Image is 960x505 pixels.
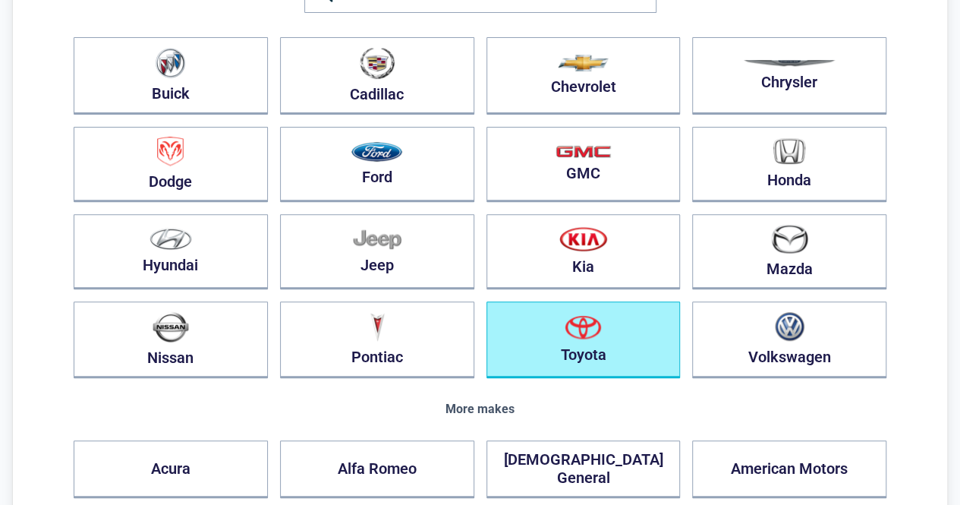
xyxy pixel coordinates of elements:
button: Hyundai [74,214,268,289]
button: Honda [692,127,886,202]
button: Chrysler [692,37,886,115]
button: Jeep [280,214,474,289]
button: Cadillac [280,37,474,115]
button: Pontiac [280,301,474,378]
button: Chevrolet [486,37,681,115]
button: American Motors [692,440,886,498]
button: Ford [280,127,474,202]
button: Dodge [74,127,268,202]
button: Alfa Romeo [280,440,474,498]
div: More makes [74,402,886,416]
button: Acura [74,440,268,498]
button: Nissan [74,301,268,378]
button: Kia [486,214,681,289]
button: Mazda [692,214,886,289]
button: [DEMOGRAPHIC_DATA] General [486,440,681,498]
button: Toyota [486,301,681,378]
button: GMC [486,127,681,202]
button: Volkswagen [692,301,886,378]
button: Buick [74,37,268,115]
